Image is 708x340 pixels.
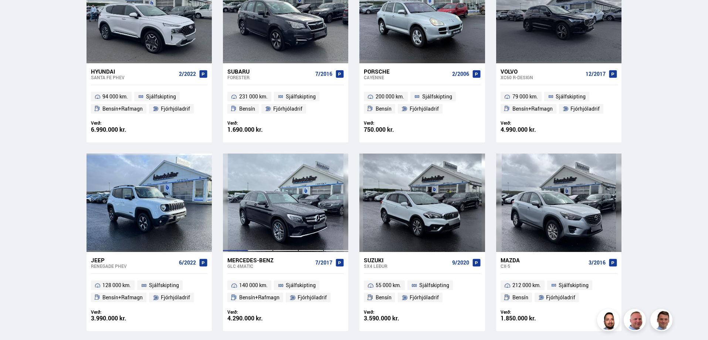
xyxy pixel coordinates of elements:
span: Sjálfskipting [286,92,316,101]
span: Bensín+Rafmagn [239,293,280,302]
div: Verð: [227,309,286,315]
div: Verð: [91,120,149,126]
a: Mercedes-Benz GLC 4MATIC 7/2017 140 000 km. Sjálfskipting Bensín+Rafmagn Fjórhjóladrif Verð: 4.29... [223,252,348,331]
span: Fjórhjóladrif [161,293,190,302]
span: Bensín [376,293,392,302]
span: Bensín [512,293,528,302]
a: Porsche Cayenne 2/2006 200 000 km. Sjálfskipting Bensín Fjórhjóladrif Verð: 750.000 kr. [359,63,485,142]
div: 4.990.000 kr. [501,127,559,133]
span: 128 000 km. [102,281,131,290]
div: Verð: [501,120,559,126]
div: 750.000 kr. [364,127,422,133]
a: Mazda CX-5 3/2016 212 000 km. Sjálfskipting Bensín Fjórhjóladrif Verð: 1.850.000 kr. [496,252,621,331]
span: 2/2006 [452,71,469,77]
div: XC60 R-DESIGN [501,75,583,80]
span: 79 000 km. [512,92,538,101]
div: Forester [227,75,312,80]
span: 231 000 km. [239,92,268,101]
span: Sjálfskipting [419,281,449,290]
span: Bensín [239,104,255,113]
span: 200 000 km. [376,92,404,101]
div: Subaru [227,68,312,75]
div: Mazda [501,257,586,263]
img: siFngHWaQ9KaOqBr.png [625,310,647,332]
span: Bensín+Rafmagn [512,104,553,113]
div: 3.990.000 kr. [91,315,149,322]
span: Fjórhjóladrif [570,104,600,113]
span: 7/2017 [315,260,332,266]
span: 55 000 km. [376,281,401,290]
a: Volvo XC60 R-DESIGN 12/2017 79 000 km. Sjálfskipting Bensín+Rafmagn Fjórhjóladrif Verð: 4.990.000... [496,63,621,142]
span: 94 000 km. [102,92,128,101]
span: 3/2016 [589,260,606,266]
span: Bensín [376,104,392,113]
div: Verð: [91,309,149,315]
span: Fjórhjóladrif [410,293,439,302]
div: Volvo [501,68,583,75]
span: Fjórhjóladrif [410,104,439,113]
div: 6.990.000 kr. [91,127,149,133]
div: Verð: [501,309,559,315]
span: Sjálfskipting [556,92,586,101]
div: Santa Fe PHEV [91,75,176,80]
span: Sjálfskipting [149,281,179,290]
div: 1.690.000 kr. [227,127,286,133]
a: Jeep Renegade PHEV 6/2022 128 000 km. Sjálfskipting Bensín+Rafmagn Fjórhjóladrif Verð: 3.990.000 kr. [87,252,212,331]
img: nhp88E3Fdnt1Opn2.png [598,310,620,332]
span: Fjórhjóladrif [273,104,302,113]
div: Cayenne [364,75,449,80]
span: Fjórhjóladrif [161,104,190,113]
div: SX4 LEÐUR [364,263,449,269]
span: Bensín+Rafmagn [102,104,143,113]
div: Verð: [364,120,422,126]
div: Verð: [227,120,286,126]
div: 3.590.000 kr. [364,315,422,322]
span: 140 000 km. [239,281,268,290]
span: 7/2016 [315,71,332,77]
div: Suzuki [364,257,449,263]
a: Suzuki SX4 LEÐUR 9/2020 55 000 km. Sjálfskipting Bensín Fjórhjóladrif Verð: 3.590.000 kr. [359,252,485,331]
span: 12/2017 [586,71,606,77]
span: 6/2022 [179,260,196,266]
div: Jeep [91,257,176,263]
span: Sjálfskipting [146,92,176,101]
span: 2/2022 [179,71,196,77]
span: 212 000 km. [512,281,541,290]
span: Sjálfskipting [422,92,452,101]
div: 1.850.000 kr. [501,315,559,322]
span: 9/2020 [452,260,469,266]
span: Sjálfskipting [559,281,589,290]
div: CX-5 [501,263,586,269]
div: 4.290.000 kr. [227,315,286,322]
button: Open LiveChat chat widget [6,3,28,25]
div: Hyundai [91,68,176,75]
span: Fjórhjóladrif [298,293,327,302]
span: Sjálfskipting [286,281,316,290]
div: Porsche [364,68,449,75]
div: Renegade PHEV [91,263,176,269]
a: Subaru Forester 7/2016 231 000 km. Sjálfskipting Bensín Fjórhjóladrif Verð: 1.690.000 kr. [223,63,348,142]
img: FbJEzSuNWCJXmdc-.webp [651,310,674,332]
div: Verð: [364,309,422,315]
div: Mercedes-Benz [227,257,312,263]
span: Fjórhjóladrif [546,293,575,302]
a: Hyundai Santa Fe PHEV 2/2022 94 000 km. Sjálfskipting Bensín+Rafmagn Fjórhjóladrif Verð: 6.990.00... [87,63,212,142]
span: Bensín+Rafmagn [102,293,143,302]
div: GLC 4MATIC [227,263,312,269]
